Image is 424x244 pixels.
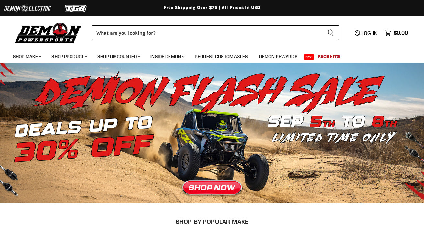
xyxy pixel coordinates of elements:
a: Log in [352,30,382,36]
img: Demon Powersports [13,21,84,44]
button: Search [322,25,339,40]
span: Log in [361,30,378,36]
a: Shop Product [47,50,91,63]
span: New! [304,54,315,60]
h2: SHOP BY POPULAR MAKE [8,218,416,225]
a: Request Custom Axles [190,50,253,63]
form: Product [92,25,339,40]
a: Shop Make [8,50,45,63]
img: Demon Electric Logo 2 [3,2,52,15]
a: Race Kits [313,50,345,63]
a: Inside Demon [146,50,189,63]
img: TGB Logo 2 [52,2,100,15]
span: $0.00 [394,30,408,36]
ul: Main menu [8,47,406,63]
a: Shop Discounted [92,50,144,63]
input: Search [92,25,322,40]
a: Demon Rewards [254,50,302,63]
a: $0.00 [382,28,411,38]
